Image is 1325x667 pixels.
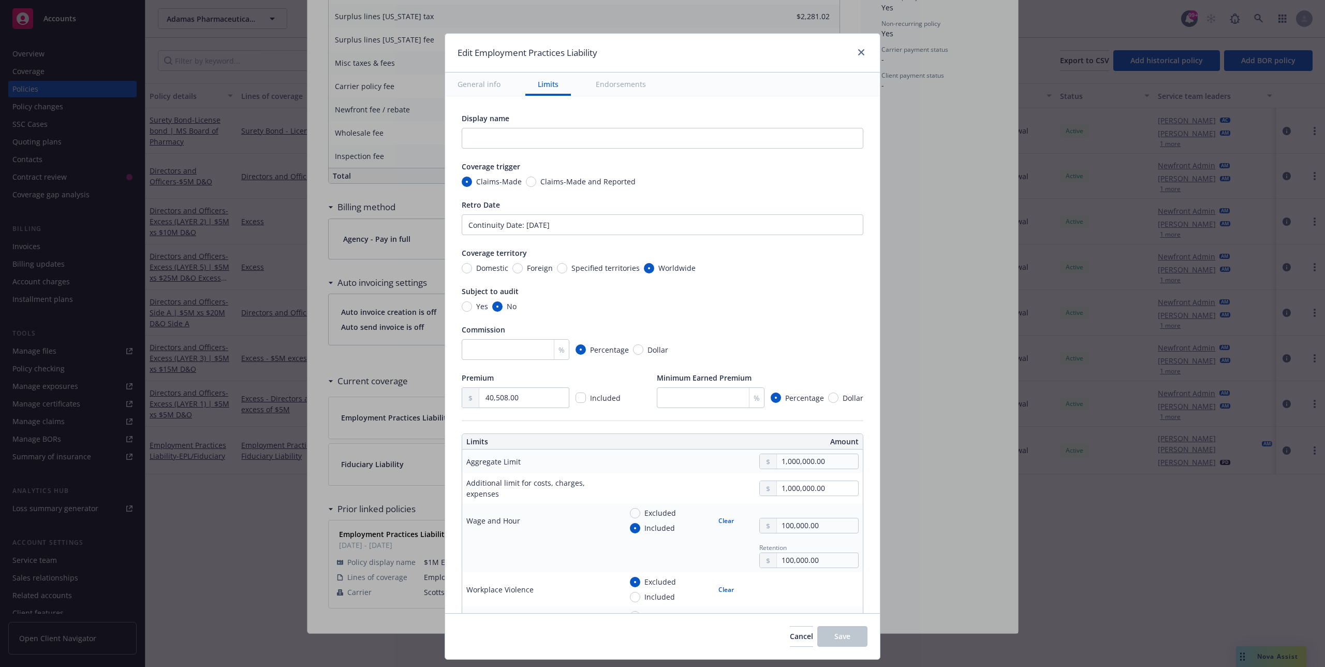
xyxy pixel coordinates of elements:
div: Workplace Violence [466,584,534,595]
span: Commission [462,325,505,335]
span: Yes [476,301,488,312]
th: Limits [462,434,623,450]
span: Excluded [644,576,676,587]
span: Minimum Earned Premium [657,373,752,383]
span: Save [834,631,850,641]
span: No [507,301,517,312]
input: Excluded [630,611,640,621]
input: Yes [462,301,472,312]
input: 0.00 [777,553,858,568]
input: Excluded [630,577,640,587]
span: Domestic [476,263,508,273]
input: Percentage [771,393,781,403]
input: Dollar [828,393,838,403]
span: Cancel [790,631,813,641]
span: Coverage trigger [462,162,520,171]
span: Specified territories [571,263,640,273]
button: Cancel [790,626,813,647]
span: Claims-Made [476,176,522,187]
span: Retro Date [462,200,500,210]
input: Specified territories [557,263,567,273]
span: % [558,344,565,355]
div: Aggregate Limit [466,456,521,467]
input: Included [630,523,640,533]
span: Included [644,591,675,602]
div: Additional limit for costs, charges, expenses [466,477,613,499]
span: Included [644,523,675,533]
input: Included [630,592,640,602]
input: Domestic [462,263,472,273]
span: Coverage territory [462,248,527,258]
button: Save [817,626,867,647]
span: Percentage [590,344,629,355]
span: Foreign [527,263,553,273]
span: Claims-Made and Reported [540,176,636,187]
input: 0.00 [777,518,858,533]
input: No [492,301,503,312]
button: Clear [712,513,740,528]
input: Worldwide [644,263,654,273]
div: Wage and Hour [466,515,520,526]
span: Dollar [647,344,668,355]
input: Foreign [512,263,523,273]
span: Included [590,393,621,403]
button: Limits [525,72,571,96]
input: 0.00 [777,481,858,496]
input: Dollar [633,344,643,355]
button: Endorsements [583,72,658,96]
span: Display name [462,113,509,123]
span: Premium [462,373,494,383]
button: Clear [712,582,740,597]
h1: Edit Employment Practices Liability [458,46,597,60]
span: Subject to audit [462,286,519,296]
button: General info [445,72,513,96]
span: % [754,393,760,403]
input: 0.00 [479,388,569,408]
input: Percentage [576,344,586,355]
span: Excluded [644,611,676,621]
span: Excluded [644,508,676,518]
input: Claims-Made and Reported [526,177,536,187]
input: Claims-Made [462,177,472,187]
th: Amount [667,434,863,450]
input: 0.00 [777,454,858,469]
a: close [855,46,867,59]
span: Retention [759,543,787,552]
span: Worldwide [658,263,696,273]
input: Excluded [630,508,640,518]
span: Dollar [843,393,863,403]
span: Percentage [785,393,824,403]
